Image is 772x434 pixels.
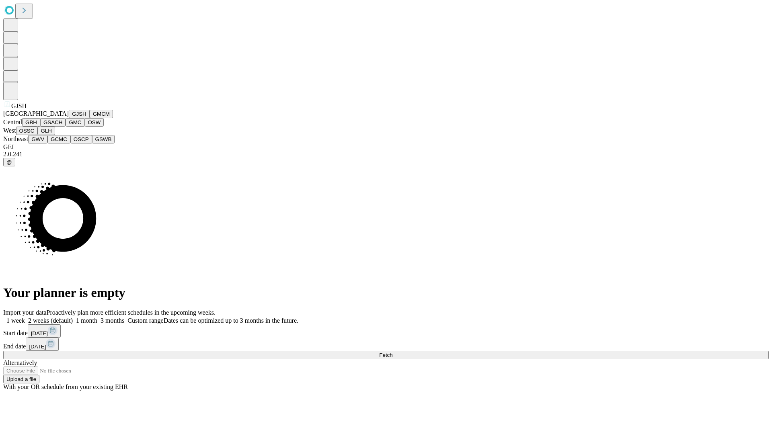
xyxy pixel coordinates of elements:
[66,118,84,127] button: GMC
[3,285,769,300] h1: Your planner is empty
[3,127,16,134] span: West
[164,317,298,324] span: Dates can be optimized up to 3 months in the future.
[11,102,27,109] span: GJSH
[3,359,37,366] span: Alternatively
[37,127,55,135] button: GLH
[90,110,113,118] button: GMCM
[28,135,47,143] button: GWV
[3,110,69,117] span: [GEOGRAPHIC_DATA]
[3,351,769,359] button: Fetch
[31,330,48,336] span: [DATE]
[3,158,15,166] button: @
[85,118,104,127] button: OSW
[92,135,115,143] button: GSWB
[379,352,392,358] span: Fetch
[6,159,12,165] span: @
[3,135,28,142] span: Northeast
[47,309,216,316] span: Proactively plan more efficient schedules in the upcoming weeks.
[22,118,40,127] button: GBH
[3,143,769,151] div: GEI
[3,375,39,383] button: Upload a file
[3,309,47,316] span: Import your data
[127,317,163,324] span: Custom range
[26,338,59,351] button: [DATE]
[70,135,92,143] button: OSCP
[16,127,38,135] button: OSSC
[28,317,73,324] span: 2 weeks (default)
[6,317,25,324] span: 1 week
[3,338,769,351] div: End date
[40,118,66,127] button: GSACH
[47,135,70,143] button: GCMC
[3,151,769,158] div: 2.0.241
[3,324,769,338] div: Start date
[3,119,22,125] span: Central
[76,317,97,324] span: 1 month
[28,324,61,338] button: [DATE]
[69,110,90,118] button: GJSH
[101,317,124,324] span: 3 months
[29,344,46,350] span: [DATE]
[3,383,128,390] span: With your OR schedule from your existing EHR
